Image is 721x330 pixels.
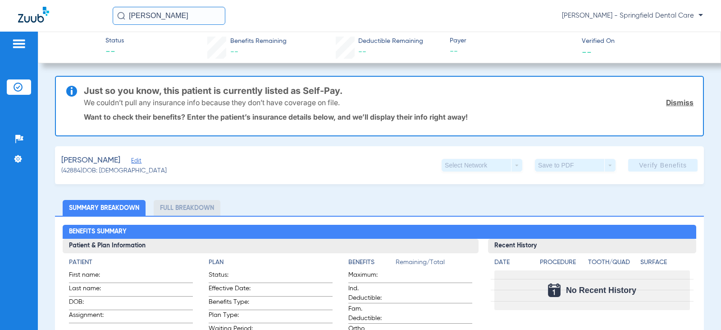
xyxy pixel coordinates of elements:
li: Full Breakdown [154,200,220,216]
span: Plan Type: [209,311,253,323]
h3: Patient & Plan Information [63,239,479,253]
img: Search Icon [117,12,125,20]
h2: Benefits Summary [63,225,696,239]
span: Verified On [582,37,706,46]
h4: Procedure [540,258,584,267]
img: info-icon [66,86,77,97]
span: Deductible Remaining [358,37,423,46]
h4: Plan [209,258,333,267]
span: Benefits Remaining [230,37,287,46]
span: Fam. Deductible: [348,304,392,323]
span: -- [582,47,592,56]
span: Benefits Type: [209,297,253,310]
span: -- [105,46,124,59]
span: Maximum: [348,270,392,283]
span: First name: [69,270,113,283]
h4: Tooth/Quad [588,258,637,267]
app-breakdown-title: Procedure [540,258,584,270]
span: Ind. Deductible: [348,284,392,303]
p: We couldn’t pull any insurance info because they don’t have coverage on file. [84,98,340,107]
app-breakdown-title: Tooth/Quad [588,258,637,270]
span: Remaining/Total [396,258,472,270]
input: Search for patients [113,7,225,25]
h3: Just so you know, this patient is currently listed as Self-Pay. [84,86,694,95]
h4: Date [494,258,532,267]
li: Summary Breakdown [63,200,146,216]
span: Status [105,36,124,46]
span: Assignment: [69,311,113,323]
h4: Patient [69,258,193,267]
span: (42884) DOB: [DEMOGRAPHIC_DATA] [61,166,167,176]
span: -- [450,46,574,57]
span: Last name: [69,284,113,296]
span: No Recent History [566,286,636,295]
span: [PERSON_NAME] - Springfield Dental Care [562,11,703,20]
h4: Benefits [348,258,396,267]
span: Edit [131,158,139,166]
h3: Recent History [488,239,696,253]
app-breakdown-title: Surface [640,258,689,270]
span: -- [230,48,238,56]
app-breakdown-title: Date [494,258,532,270]
span: DOB: [69,297,113,310]
span: Status: [209,270,253,283]
span: -- [358,48,366,56]
span: Effective Date: [209,284,253,296]
img: Zuub Logo [18,7,49,23]
span: [PERSON_NAME] [61,155,120,166]
p: Want to check their benefits? Enter the patient’s insurance details below, and we’ll display thei... [84,112,694,121]
img: Calendar [548,284,561,297]
h4: Surface [640,258,689,267]
a: Dismiss [666,98,694,107]
img: hamburger-icon [12,38,26,49]
span: Payer [450,36,574,46]
app-breakdown-title: Benefits [348,258,396,270]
